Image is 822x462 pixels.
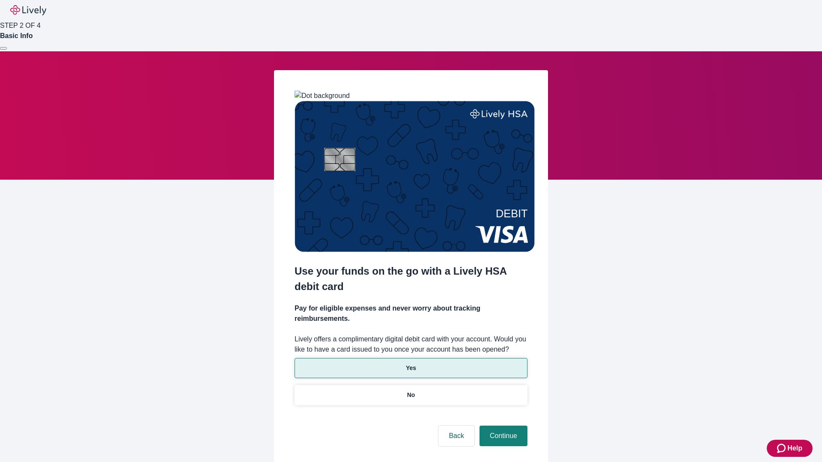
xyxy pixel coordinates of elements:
[295,303,527,324] h4: Pay for eligible expenses and never worry about tracking reimbursements.
[295,101,535,252] img: Debit card
[787,443,802,453] span: Help
[295,358,527,378] button: Yes
[777,443,787,453] svg: Zendesk support icon
[406,364,416,373] p: Yes
[479,426,527,446] button: Continue
[407,391,415,400] p: No
[767,440,813,457] button: Zendesk support iconHelp
[295,334,527,355] label: Lively offers a complimentary digital debit card with your account. Would you like to have a card...
[10,5,46,15] img: Lively
[438,426,474,446] button: Back
[295,91,350,101] img: Dot background
[295,264,527,294] h2: Use your funds on the go with a Lively HSA debit card
[295,385,527,405] button: No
